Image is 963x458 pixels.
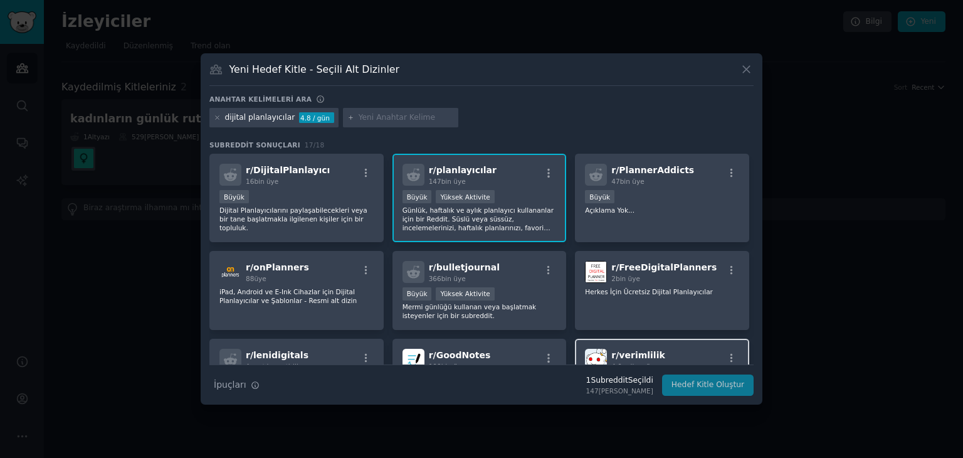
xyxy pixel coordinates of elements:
[429,363,441,370] font: 100
[246,262,253,272] font: r/
[407,193,428,201] font: Büyük
[586,387,599,395] font: 147
[219,288,357,304] font: iPad, Android ve E-Ink Cihazlar için Dijital Planlayıcılar ve Şablonlar - Resmi alt dizin
[219,206,367,232] font: Dijital Planlayıcılarını paylaşabilecekleri veya bir tane başlatmakla ilgilenen kişiler için bir ...
[619,350,665,360] font: verimlilik
[611,363,646,370] font: 4,0 milyon
[429,275,441,282] font: 366
[441,363,466,370] font: bin üye
[254,178,278,185] font: bin üye
[246,350,253,360] font: r/
[440,193,490,201] font: Yüksek Aktivite
[436,262,500,272] font: bulletjournal
[316,141,325,149] font: 18
[246,363,315,370] font: Ayrıntılar getiriliyor...
[611,350,619,360] font: r/
[585,206,634,214] font: Açıklama Yok...
[585,349,607,371] img: üretkenlik
[589,193,610,201] font: Büyük
[253,350,308,360] font: lenidigitals
[253,165,330,175] font: DijitalPlanlayıcı
[586,376,591,385] font: 1
[611,165,619,175] font: r/
[246,178,254,185] font: 16
[429,262,436,272] font: r/
[305,141,313,149] font: 17
[225,113,295,122] font: dijital planlayıcılar
[436,350,491,360] font: GoodNotes
[209,95,312,103] font: Anahtar kelimeleri ara
[253,262,309,272] font: onPlanners
[246,165,253,175] font: r/
[403,349,424,371] img: İyi Notlar
[440,290,490,297] font: Yüksek Aktivite
[429,165,436,175] font: r/
[628,376,653,385] font: Seçildi
[254,275,266,282] font: üye
[429,178,441,185] font: 147
[620,178,645,185] font: bin üye
[246,275,254,282] font: 88
[209,141,300,149] font: Subreddit Sonuçları
[646,363,658,370] font: üye
[611,262,619,272] font: r/
[619,165,694,175] font: PlannerAddicts
[599,387,653,395] font: [PERSON_NAME]
[300,114,330,122] font: 4.8 / gün
[441,178,466,185] font: bin üye
[611,178,619,185] font: 47
[403,303,537,319] font: Mermi günlüğü kullanan veya başlatmak isteyenler için bir subreddit.
[407,290,428,297] font: Büyük
[229,63,399,75] font: Yeni Hedef Kitle - Seçili Alt Dizinler
[359,112,454,124] input: Yeni Anahtar Kelime
[313,141,316,149] font: /
[616,275,640,282] font: bin üye
[619,262,717,272] font: FreeDigitalPlanners
[611,275,616,282] font: 2
[209,374,264,396] button: İpuçları
[585,261,607,283] img: FreeDigitalPlanners
[436,165,497,175] font: planlayıcılar
[585,288,713,296] font: Herkes İçin Ücretsiz Dijital Planlayıcılar
[429,350,436,360] font: r/
[224,193,245,201] font: Büyük
[403,206,554,240] font: Günlük, haftalık ve aylık planlayıcı kullananlar için bir Reddit. Süslü veya süssüz, incelemeleri...
[219,261,241,283] img: onPlanners
[591,376,628,385] font: Subreddit
[214,380,246,390] font: İpuçları
[441,275,466,282] font: bin üye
